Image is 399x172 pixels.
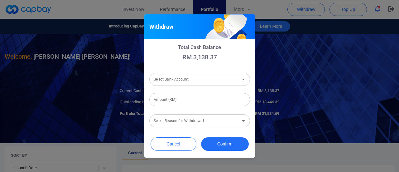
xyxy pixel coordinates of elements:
[239,75,248,84] button: Open
[151,137,196,151] button: Cancel
[149,44,250,50] p: Total Cash Balance
[239,116,248,125] button: Open
[149,23,173,31] h5: Withdraw
[201,137,249,151] button: Confirm
[149,53,250,61] p: RM 3,138.37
